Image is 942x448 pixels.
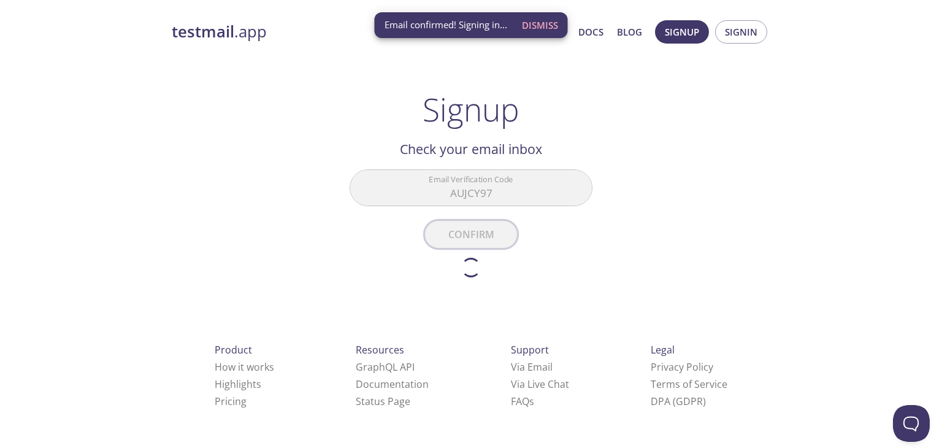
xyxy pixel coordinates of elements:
[215,395,247,408] a: Pricing
[665,24,699,40] span: Signup
[350,139,592,160] h2: Check your email inbox
[511,395,534,408] a: FAQ
[215,360,274,374] a: How it works
[511,360,553,374] a: Via Email
[356,377,429,391] a: Documentation
[522,17,558,33] span: Dismiss
[423,91,519,128] h1: Signup
[385,18,507,31] span: Email confirmed! Signing in...
[511,377,569,391] a: Via Live Chat
[651,360,713,374] a: Privacy Policy
[651,395,706,408] a: DPA (GDPR)
[651,343,675,357] span: Legal
[511,343,549,357] span: Support
[715,20,767,44] button: Signin
[356,360,415,374] a: GraphQL API
[356,395,410,408] a: Status Page
[356,343,404,357] span: Resources
[517,14,563,37] button: Dismiss
[215,377,261,391] a: Highlights
[578,24,603,40] a: Docs
[651,377,727,391] a: Terms of Service
[172,21,460,42] a: testmail.app
[655,20,709,44] button: Signup
[725,24,757,40] span: Signin
[617,24,642,40] a: Blog
[215,343,252,357] span: Product
[529,395,534,408] span: s
[893,405,930,442] iframe: Help Scout Beacon - Open
[172,21,234,42] strong: testmail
